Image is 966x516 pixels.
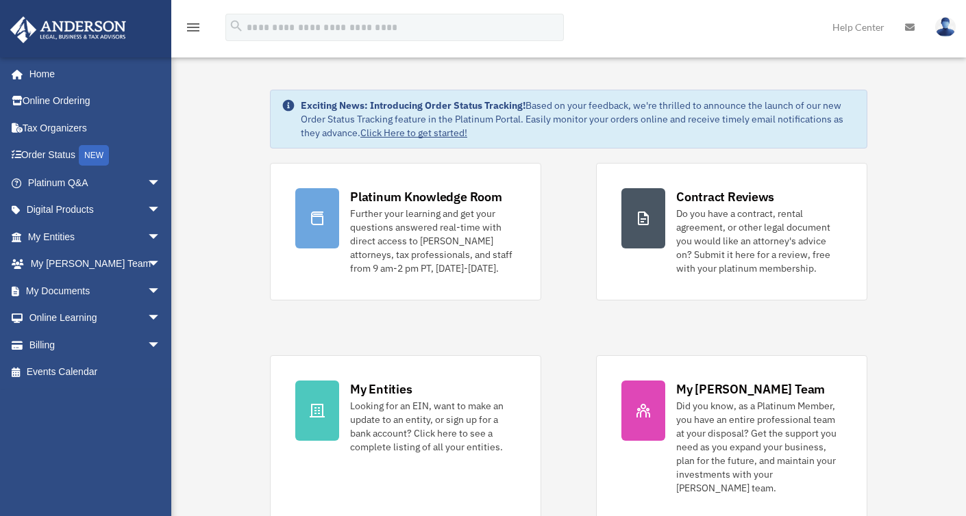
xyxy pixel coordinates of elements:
[350,399,516,454] div: Looking for an EIN, want to make an update to an entity, or sign up for a bank account? Click her...
[10,250,182,278] a: My [PERSON_NAME] Teamarrow_drop_down
[79,145,109,166] div: NEW
[935,17,956,37] img: User Pic
[301,99,525,112] strong: Exciting News: Introducing Order Status Tracking!
[10,305,182,332] a: Online Learningarrow_drop_down
[10,169,182,196] a: Platinum Q&Aarrow_drop_down
[360,127,467,139] a: Click Here to get started!
[147,277,175,305] span: arrow_drop_down
[10,223,182,250] a: My Entitiesarrow_drop_down
[676,207,842,275] div: Do you have a contract, rental agreement, or other legal document you would like an attorney's ad...
[10,277,182,305] a: My Documentsarrow_drop_down
[270,163,541,300] a: Platinum Knowledge Room Further your learning and get your questions answered real-time with dire...
[185,24,201,36] a: menu
[676,399,842,495] div: Did you know, as a Platinum Member, you have an entire professional team at your disposal? Get th...
[350,188,502,205] div: Platinum Knowledge Room
[10,331,182,359] a: Billingarrow_drop_down
[10,196,182,224] a: Digital Productsarrow_drop_down
[676,188,774,205] div: Contract Reviews
[229,18,244,34] i: search
[147,305,175,333] span: arrow_drop_down
[350,380,412,398] div: My Entities
[147,331,175,359] span: arrow_drop_down
[10,114,182,142] a: Tax Organizers
[676,380,825,398] div: My [PERSON_NAME] Team
[10,60,175,88] a: Home
[147,250,175,279] span: arrow_drop_down
[10,359,182,386] a: Events Calendar
[147,223,175,251] span: arrow_drop_down
[6,16,130,43] img: Anderson Advisors Platinum Portal
[185,19,201,36] i: menu
[147,196,175,224] span: arrow_drop_down
[301,99,856,140] div: Based on your feedback, we're thrilled to announce the launch of our new Order Status Tracking fe...
[350,207,516,275] div: Further your learning and get your questions answered real-time with direct access to [PERSON_NAM...
[10,88,182,115] a: Online Ordering
[10,142,182,170] a: Order StatusNEW
[596,163,867,300] a: Contract Reviews Do you have a contract, rental agreement, or other legal document you would like...
[147,169,175,197] span: arrow_drop_down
